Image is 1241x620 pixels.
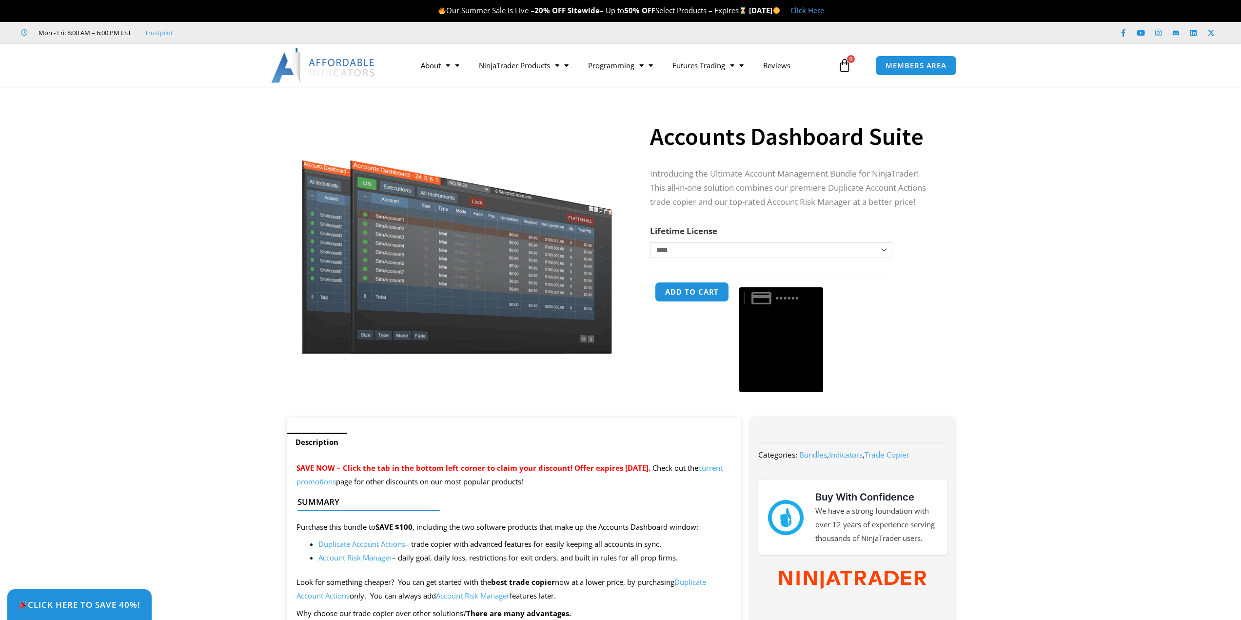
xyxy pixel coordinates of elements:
span: Mon - Fri: 8:00 AM – 6:00 PM EST [36,27,131,39]
h3: Buy With Confidence [815,490,937,504]
li: – trade copier with advanced features for easily keeping all accounts in sync. [318,538,732,551]
strong: 20% OFF [534,5,566,15]
a: About [411,54,469,77]
h1: Accounts Dashboard Suite [650,120,935,154]
img: 🎉 [19,600,27,609]
a: Trade Copier [865,450,909,460]
button: Buy with GPay [739,287,823,393]
a: Programming [578,54,663,77]
strong: SAVE $100 [375,522,413,532]
li: – daily goal, daily loss, restrictions for exit orders, and built in rules for all prop firms. [318,551,732,565]
img: 🌞 [773,7,780,14]
a: MEMBERS AREA [875,56,957,76]
a: Account Risk Manager [318,553,392,562]
strong: Sitewide [568,5,600,15]
span: 0 [847,55,855,63]
span: Click Here to save 40%! [19,600,140,609]
a: Bundles [799,450,827,460]
p: Introducing the Ultimate Account Management Bundle for NinjaTrader! This all-in-one solution comb... [650,167,935,209]
span: , , [799,450,909,460]
label: Lifetime License [650,225,717,237]
p: We have a strong foundation with over 12 years of experience serving thousands of NinjaTrader users. [815,504,937,545]
a: 0 [823,51,866,80]
a: Indicators [829,450,863,460]
a: NinjaTrader Products [469,54,578,77]
text: •••••• [776,293,801,303]
span: Categories: [758,450,797,460]
a: Description [287,433,347,452]
a: Duplicate Account Actions [318,539,405,549]
img: mark thumbs good 43913 | Affordable Indicators – NinjaTrader [768,500,803,535]
span: SAVE NOW – Click the tab in the bottom left corner to claim your discount! Offer expires [DATE]. [296,463,650,473]
a: Trustpilot [145,27,173,39]
a: Click Here [790,5,824,15]
button: Add to cart [655,282,729,302]
img: NinjaTrader Wordmark color RGB | Affordable Indicators – NinjaTrader [779,571,926,589]
a: 🎉Click Here to save 40%! [7,589,152,620]
img: Screenshot 2024-08-26 155710eeeee | Affordable Indicators – NinjaTrader [300,104,614,354]
strong: [DATE] [749,5,781,15]
span: MEMBERS AREA [886,62,946,69]
p: Purchase this bundle to , including the two software products that make up the Accounts Dashboard... [296,520,732,534]
img: 🔥 [438,7,446,14]
span: Our Summer Sale is Live – – Up to Select Products – Expires [438,5,749,15]
img: LogoAI | Affordable Indicators – NinjaTrader [271,48,376,83]
p: Look for something cheaper? You can get started with the now at a lower price, by purchasing only... [296,576,732,603]
h4: Summary [297,497,723,507]
p: Check out the page for other discounts on our most popular products! [296,461,732,489]
img: ⌛ [739,7,747,14]
strong: 50% OFF [624,5,655,15]
iframe: Secure payment input frame [737,280,825,281]
a: Reviews [753,54,800,77]
nav: Menu [411,54,835,77]
strong: best trade copier [491,577,555,587]
a: Futures Trading [663,54,753,77]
